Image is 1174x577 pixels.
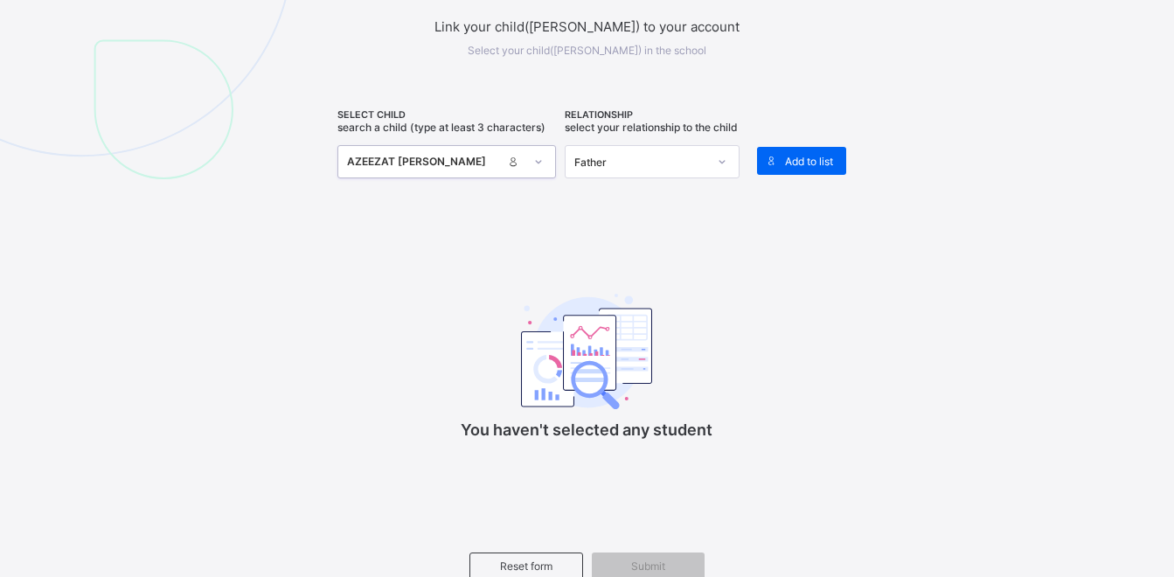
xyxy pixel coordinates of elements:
[412,421,761,439] p: You haven't selected any student
[347,153,502,170] div: AZEEZAT [PERSON_NAME]
[294,18,881,35] span: Link your child([PERSON_NAME]) to your account
[565,109,740,121] span: RELATIONSHIP
[785,155,833,168] span: Add to list
[468,44,706,57] span: Select your child([PERSON_NAME]) in the school
[605,560,691,573] span: Submit
[412,246,761,465] div: You haven't selected any student
[565,121,738,134] span: Select your relationship to the child
[574,156,707,169] div: Father
[337,121,545,134] span: Search a child (type at least 3 characters)
[337,109,556,121] span: SELECT CHILD
[483,560,568,573] span: Reset form
[521,294,652,409] img: classEmptyState.7d4ec5dc6d57f4e1adfd249b62c1c528.svg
